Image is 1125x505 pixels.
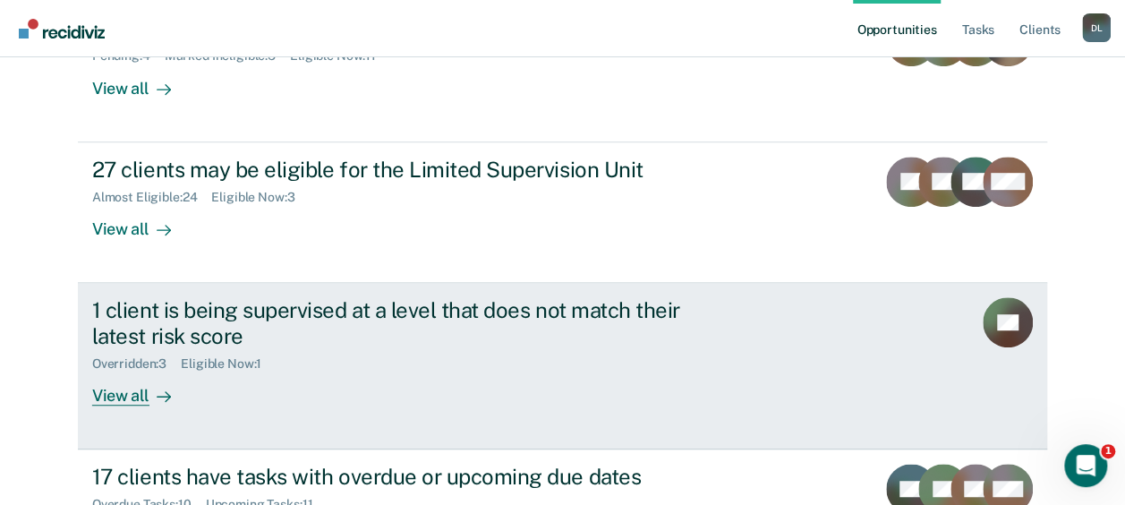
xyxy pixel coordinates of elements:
[92,157,720,183] div: 27 clients may be eligible for the Limited Supervision Unit
[92,464,720,490] div: 17 clients have tasks with overdue or upcoming due dates
[92,371,192,406] div: View all
[92,204,192,239] div: View all
[78,283,1047,449] a: 1 client is being supervised at a level that does not match their latest risk scoreOverridden:3El...
[211,190,309,205] div: Eligible Now : 3
[181,356,276,372] div: Eligible Now : 1
[1082,13,1111,42] button: Profile dropdown button
[92,297,720,349] div: 1 client is being supervised at a level that does not match their latest risk score
[1082,13,1111,42] div: D L
[78,142,1047,283] a: 27 clients may be eligible for the Limited Supervision UnitAlmost Eligible:24Eligible Now:3View all
[1101,444,1115,458] span: 1
[92,64,192,98] div: View all
[92,190,212,205] div: Almost Eligible : 24
[1064,444,1107,487] iframe: Intercom live chat
[78,2,1047,142] a: 11 clients may be eligible for earned dischargePending:4Marked Ineligible:5Eligible Now:11View all
[19,19,105,39] img: Recidiviz
[92,356,181,372] div: Overridden : 3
